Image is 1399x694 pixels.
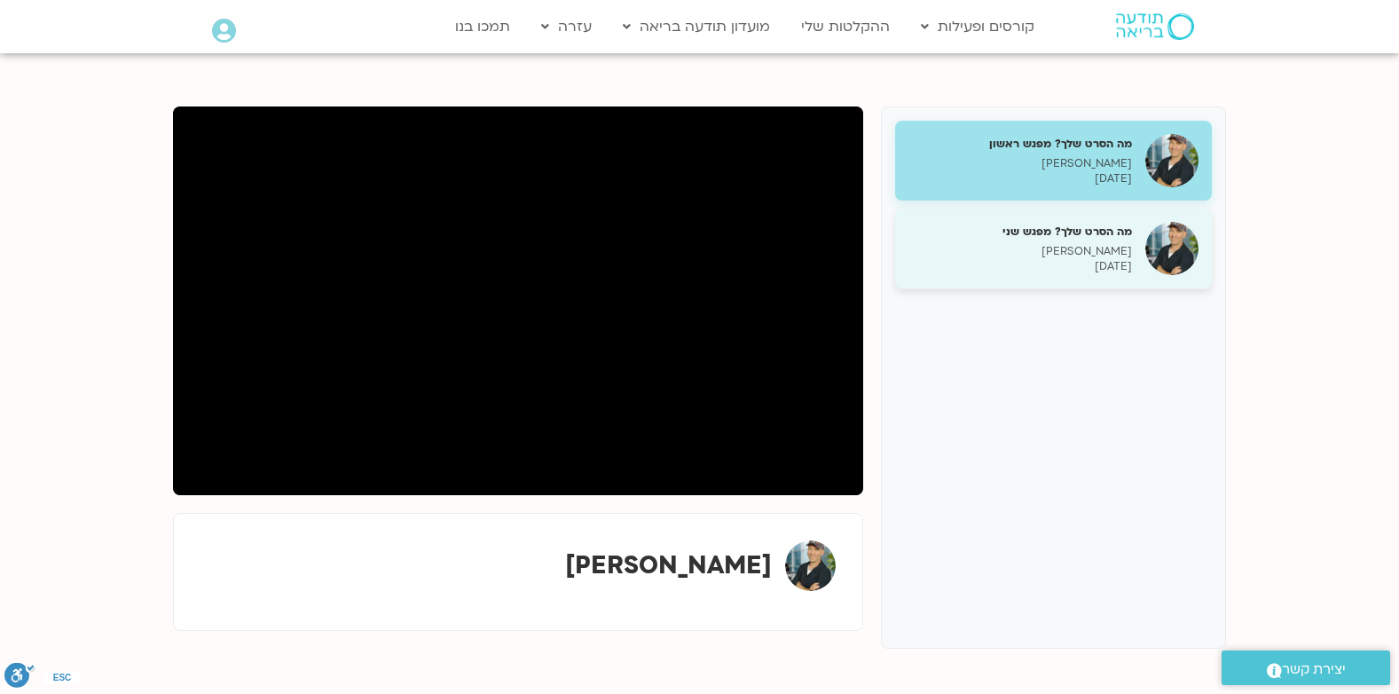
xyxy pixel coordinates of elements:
p: [DATE] [908,171,1132,186]
img: מה הסרט שלך? מפגש ראשון [1145,134,1199,187]
a: קורסים ופעילות [912,10,1043,43]
a: עזרה [532,10,601,43]
a: יצירת קשר [1222,651,1390,685]
img: תודעה בריאה [1116,13,1194,40]
h5: מה הסרט שלך? מפגש שני [908,224,1132,240]
a: מועדון תודעה בריאה [614,10,779,43]
p: [DATE] [908,259,1132,274]
img: מה הסרט שלך? מפגש שני [1145,222,1199,275]
p: [PERSON_NAME] [908,156,1132,171]
p: [PERSON_NAME] [908,244,1132,259]
img: ג'יוואן ארי בוסתן [785,540,836,591]
strong: [PERSON_NAME] [565,548,772,582]
a: ההקלטות שלי [792,10,899,43]
h5: מה הסרט שלך? מפגש ראשון [908,136,1132,152]
a: תמכו בנו [446,10,519,43]
span: יצירת קשר [1282,658,1346,682]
